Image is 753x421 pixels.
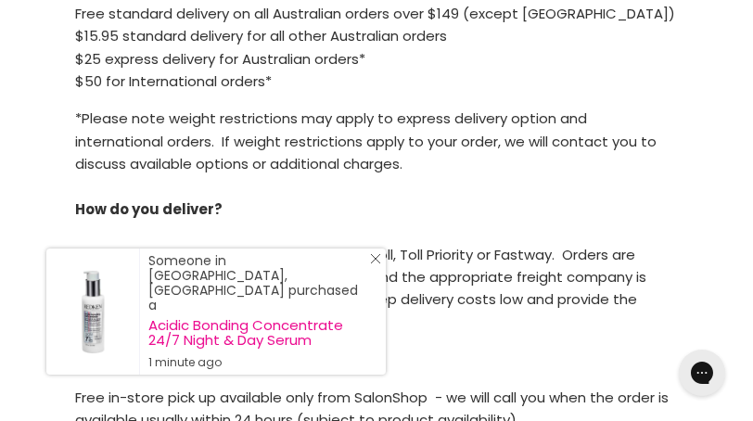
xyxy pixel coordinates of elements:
span: $50 for International orders* [75,71,272,91]
a: Close Notification [363,253,381,272]
span: Free standard delivery on all Australian orders over $149 (except [GEOGRAPHIC_DATA]) [75,4,675,23]
a: Acidic Bonding Concentrate 24/7 Night & Day Serum [148,318,367,348]
span: Orders are dispatched with Australia Post, Toll, Toll Priority or Fastway. Orders are assessed du... [75,245,646,332]
b: How do you deliver? [75,199,223,219]
iframe: Gorgias live chat messenger [670,343,734,402]
span: $15.95 standard delivery for all other Australian orders [75,26,447,45]
small: 1 minute ago [148,355,367,370]
a: Visit product page [46,249,139,375]
svg: Close Icon [370,253,381,264]
span: *Please note weight restrictions may apply to express delivery option and international orders. I... [75,108,657,173]
div: Someone in [GEOGRAPHIC_DATA], [GEOGRAPHIC_DATA] purchased a [148,253,367,370]
span: $25 express delivery for Australian orders* [75,49,365,69]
